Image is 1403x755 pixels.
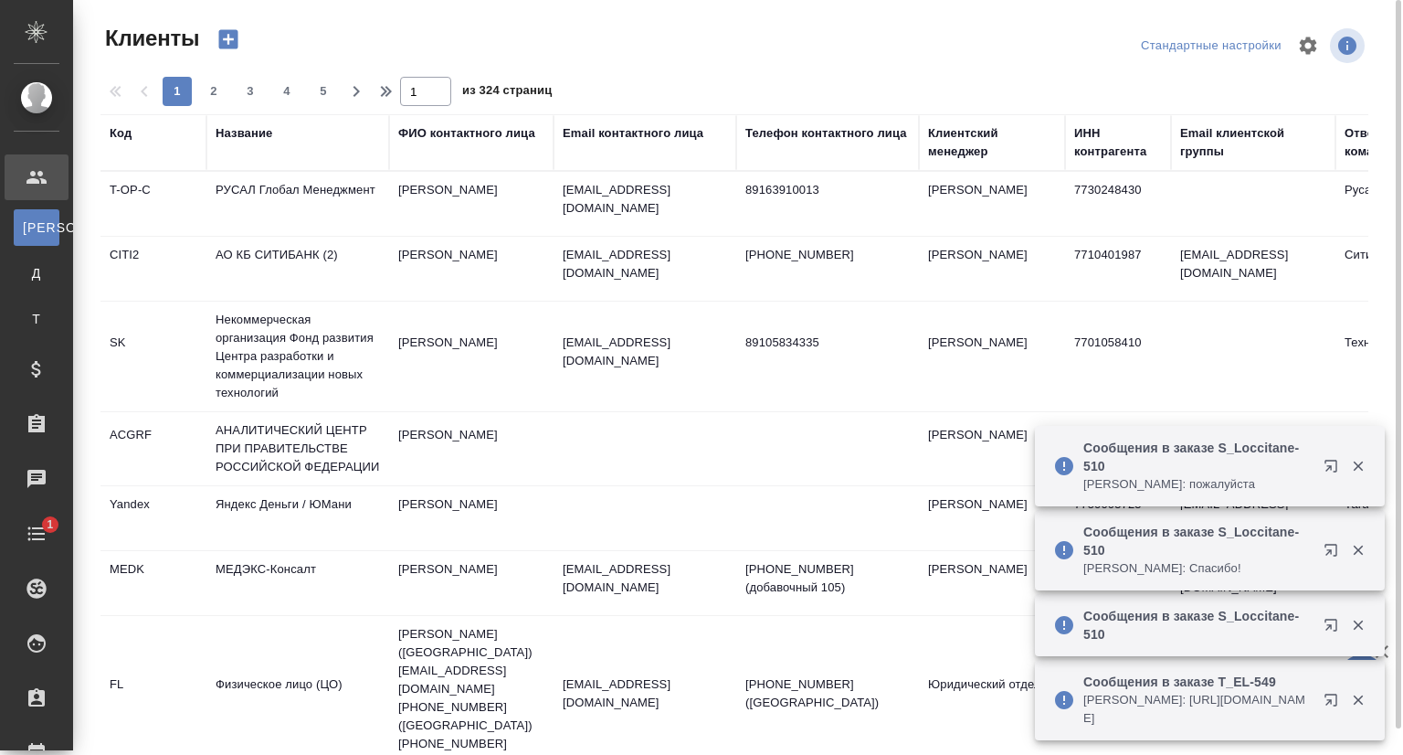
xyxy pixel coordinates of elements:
td: [PERSON_NAME] [919,417,1065,481]
td: [PERSON_NAME] [389,486,554,550]
button: Открыть в новой вкладке [1313,532,1356,576]
td: АО КБ СИТИБАНК (2) [206,237,389,301]
span: Д [23,264,50,282]
td: 7730248430 [1065,172,1171,236]
p: [PERSON_NAME]: [URL][DOMAIN_NAME] [1083,691,1312,728]
span: из 324 страниц [462,80,552,106]
td: Yandex [100,486,206,550]
p: [EMAIL_ADDRESS][DOMAIN_NAME] [563,246,727,282]
button: Закрыть [1339,692,1377,708]
button: 2 [199,77,228,106]
td: Некоммерческая организация Фонд развития Центра разработки и коммерциализации новых технологий [206,302,389,411]
td: [PERSON_NAME] [919,172,1065,236]
span: Настроить таблицу [1286,24,1330,68]
span: 1 [36,516,64,534]
button: 3 [236,77,265,106]
p: [PHONE_NUMBER] [745,246,910,264]
a: Д [14,255,59,292]
div: ИНН контрагента [1074,124,1162,161]
td: Яндекс Деньги / ЮМани [206,486,389,550]
div: Клиентский менеджер [928,124,1056,161]
p: [EMAIL_ADDRESS][DOMAIN_NAME] [563,560,727,597]
p: [EMAIL_ADDRESS][DOMAIN_NAME] [563,675,727,712]
div: Email контактного лица [563,124,703,143]
a: [PERSON_NAME] [14,209,59,246]
div: Название [216,124,272,143]
span: 3 [236,82,265,101]
span: 5 [309,82,338,101]
td: MEDK [100,551,206,615]
p: [EMAIL_ADDRESS][DOMAIN_NAME] [563,334,727,370]
td: АНАЛИТИЧЕСКИЙ ЦЕНТР ПРИ ПРАВИТЕЛЬСТВЕ РОССИЙСКОЙ ФЕДЕРАЦИИ [206,412,389,485]
td: Юридический отдел [919,666,1065,730]
span: 2 [199,82,228,101]
td: МЕДЭКС-Консалт [206,551,389,615]
button: 4 [272,77,301,106]
button: Закрыть [1339,617,1377,633]
button: Создать [206,24,250,55]
p: 89105834335 [745,334,910,352]
div: Код [110,124,132,143]
td: Физическое лицо (ЦО) [206,666,389,730]
td: 7701058410 [1065,324,1171,388]
p: [PERSON_NAME]: пожалуйста [1083,475,1312,494]
td: [PERSON_NAME] [919,551,1065,615]
td: [PERSON_NAME] [389,417,554,481]
td: T-OP-C [100,172,206,236]
p: [EMAIL_ADDRESS][DOMAIN_NAME] [563,181,727,218]
p: Сообщения в заказе T_EL-549 [1083,673,1312,691]
p: [PHONE_NUMBER] ([GEOGRAPHIC_DATA]) [745,675,910,712]
td: SK [100,324,206,388]
a: Т [14,301,59,337]
p: [PERSON_NAME]: Спасибо! [1083,559,1312,578]
a: 1 [5,511,69,557]
button: Открыть в новой вкладке [1313,682,1356,726]
button: Закрыть [1339,542,1377,558]
td: [PERSON_NAME] [919,237,1065,301]
td: [PERSON_NAME] [389,172,554,236]
p: Сообщения в заказе S_Loccitane-510 [1083,523,1312,559]
td: CITI2 [100,237,206,301]
td: FL [100,666,206,730]
div: Email клиентской группы [1180,124,1326,161]
span: 4 [272,82,301,101]
button: 5 [309,77,338,106]
td: РУСАЛ Глобал Менеджмент [206,172,389,236]
span: [PERSON_NAME] [23,218,50,237]
p: Сообщения в заказе S_Loccitane-510 [1083,439,1312,475]
div: split button [1136,32,1286,60]
div: ФИО контактного лица [398,124,535,143]
td: ACGRF [100,417,206,481]
span: Посмотреть информацию [1330,28,1368,63]
td: [EMAIL_ADDRESS][DOMAIN_NAME] [1171,237,1335,301]
td: [PERSON_NAME] [389,237,554,301]
td: [PERSON_NAME] [919,486,1065,550]
td: [PERSON_NAME] [389,551,554,615]
p: 89163910013 [745,181,910,199]
span: Т [23,310,50,328]
div: Телефон контактного лица [745,124,907,143]
td: 7710401987 [1065,237,1171,301]
td: [PERSON_NAME] [919,324,1065,388]
button: Открыть в новой вкладке [1313,448,1356,492]
td: [PERSON_NAME] [389,324,554,388]
span: Клиенты [100,24,199,53]
p: [PHONE_NUMBER] (добавочный 105) [745,560,910,597]
button: Открыть в новой вкладке [1313,607,1356,651]
td: 7708244720 [1065,417,1171,481]
p: Сообщения в заказе S_Loccitane-510 [1083,607,1312,643]
button: Закрыть [1339,458,1377,474]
